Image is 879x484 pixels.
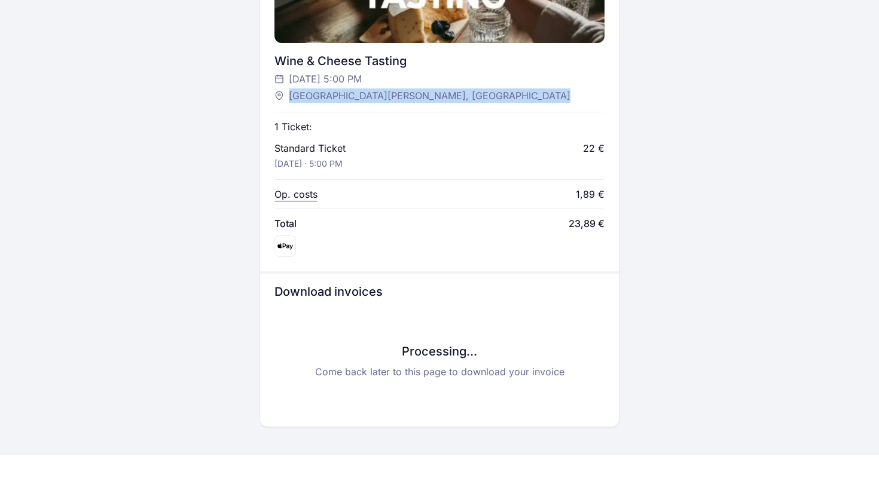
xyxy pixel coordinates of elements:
[274,53,604,69] div: Wine & Cheese Tasting
[274,141,346,155] p: Standard Ticket
[583,141,605,155] div: 22 €
[274,283,604,300] h3: Download invoices
[274,187,318,201] p: Op. costs
[274,343,604,360] h3: Processing...
[274,158,343,170] p: [DATE] · 5:00 PM
[569,216,605,231] span: 23,89 €
[274,216,297,231] span: Total
[289,72,362,86] span: [DATE] 5:00 PM
[289,88,570,103] span: [GEOGRAPHIC_DATA][PERSON_NAME], [GEOGRAPHIC_DATA]
[274,364,604,379] p: Come back later to this page to download your invoice
[274,120,312,134] p: 1 Ticket:
[576,187,605,201] div: 1,89 €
